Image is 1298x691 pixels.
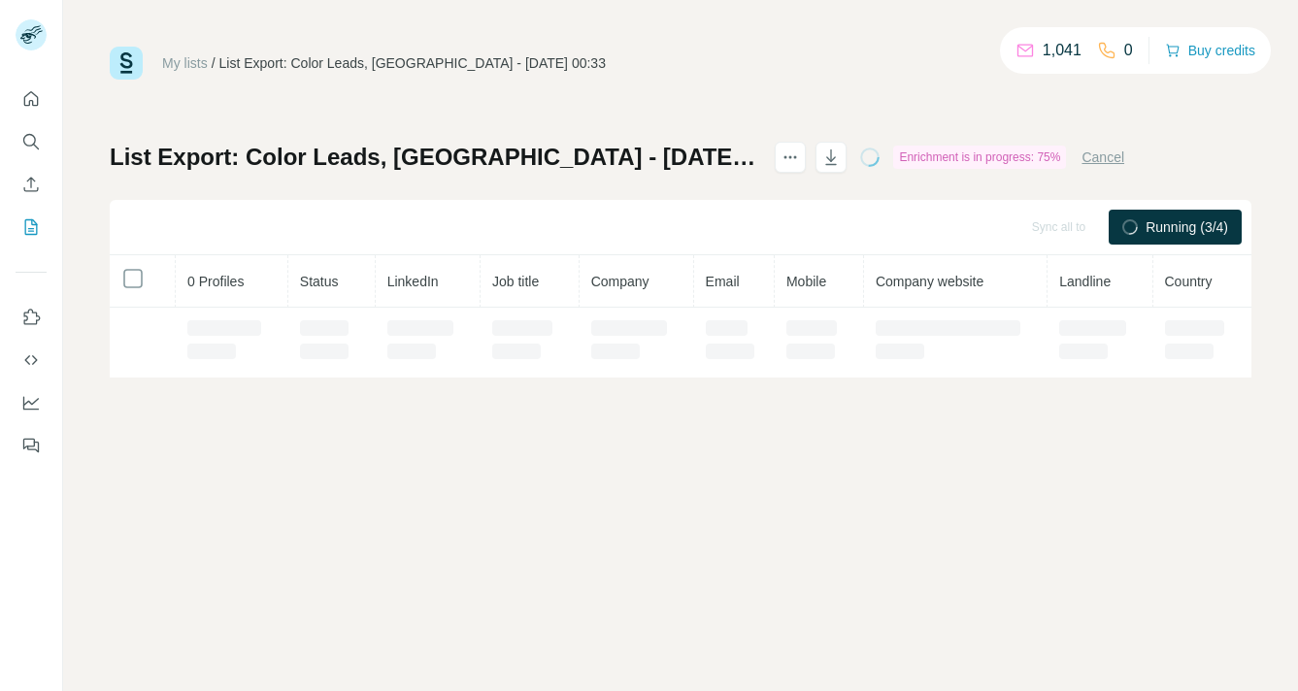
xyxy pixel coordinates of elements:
span: Company website [876,274,983,289]
span: Mobile [786,274,826,289]
span: Status [300,274,339,289]
span: Company [591,274,649,289]
li: / [212,53,216,73]
h1: List Export: Color Leads, [GEOGRAPHIC_DATA] - [DATE] 00:33 [110,142,757,173]
span: Running (3/4) [1146,217,1228,237]
button: Search [16,124,47,159]
div: Enrichment is in progress: 75% [893,146,1066,169]
button: My lists [16,210,47,245]
span: Email [706,274,740,289]
button: Use Surfe on LinkedIn [16,300,47,335]
button: Enrich CSV [16,167,47,202]
button: Use Surfe API [16,343,47,378]
span: LinkedIn [387,274,439,289]
button: Dashboard [16,385,47,420]
span: Job title [492,274,539,289]
span: Country [1165,274,1213,289]
button: Buy credits [1165,37,1255,64]
button: Quick start [16,82,47,116]
button: Cancel [1082,148,1124,167]
span: 0 Profiles [187,274,244,289]
button: actions [775,142,806,173]
span: Landline [1059,274,1111,289]
button: Feedback [16,428,47,463]
img: Surfe Logo [110,47,143,80]
div: List Export: Color Leads, [GEOGRAPHIC_DATA] - [DATE] 00:33 [219,53,606,73]
p: 0 [1124,39,1133,62]
a: My lists [162,55,208,71]
p: 1,041 [1043,39,1082,62]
